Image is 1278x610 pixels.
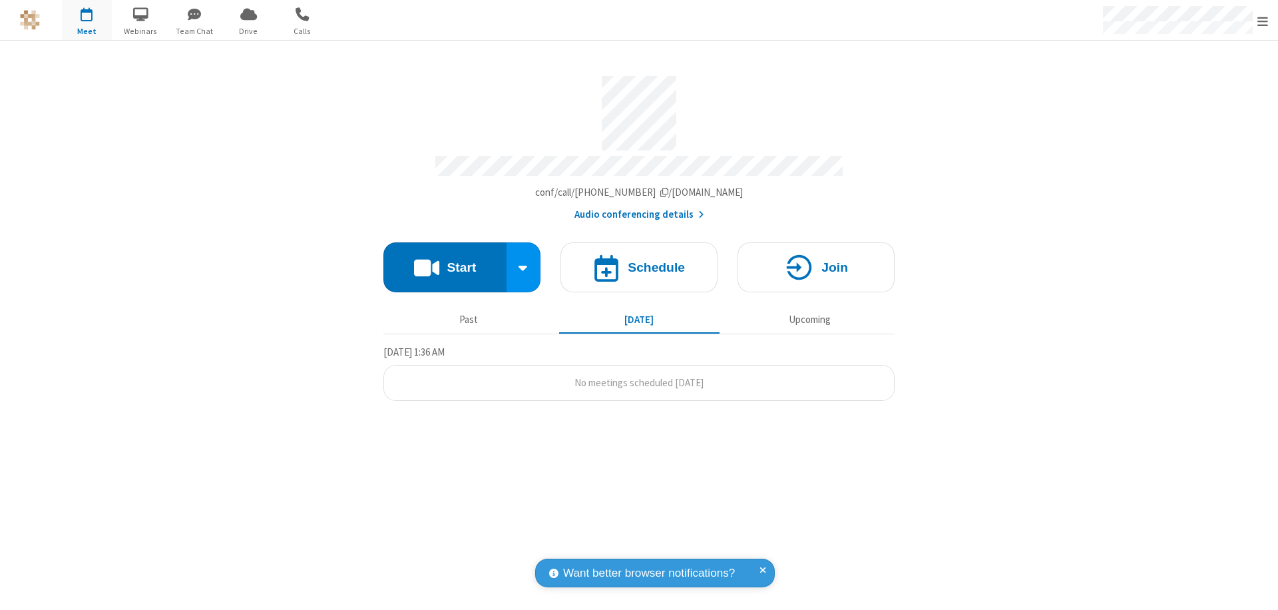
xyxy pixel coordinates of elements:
[447,261,476,274] h4: Start
[574,376,704,389] span: No meetings scheduled [DATE]
[383,66,895,222] section: Account details
[563,565,735,582] span: Want better browser notifications?
[224,25,274,37] span: Drive
[535,185,744,200] button: Copy my meeting room linkCopy my meeting room link
[560,242,718,292] button: Schedule
[20,10,40,30] img: QA Selenium DO NOT DELETE OR CHANGE
[383,344,895,402] section: Today's Meetings
[383,346,445,358] span: [DATE] 1:36 AM
[62,25,112,37] span: Meet
[170,25,220,37] span: Team Chat
[628,261,685,274] h4: Schedule
[278,25,327,37] span: Calls
[821,261,848,274] h4: Join
[574,207,704,222] button: Audio conferencing details
[730,307,890,332] button: Upcoming
[507,242,541,292] div: Start conference options
[116,25,166,37] span: Webinars
[535,186,744,198] span: Copy my meeting room link
[389,307,549,332] button: Past
[559,307,720,332] button: [DATE]
[383,242,507,292] button: Start
[738,242,895,292] button: Join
